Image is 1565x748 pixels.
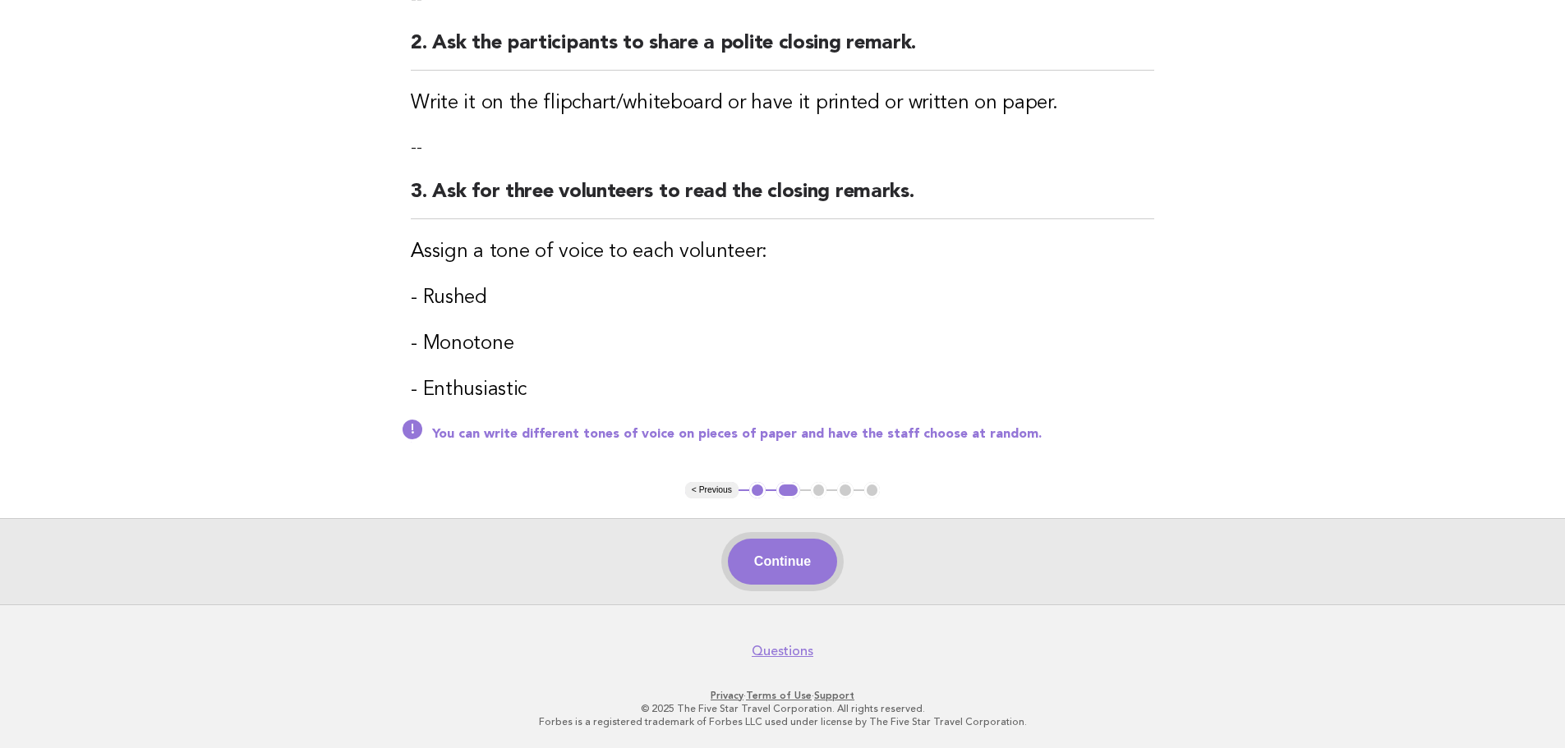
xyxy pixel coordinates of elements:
a: Support [814,690,854,701]
p: You can write different tones of voice on pieces of paper and have the staff choose at random. [432,426,1154,443]
button: 1 [749,482,766,498]
button: Continue [728,539,837,585]
h3: Write it on the flipchart/whiteboard or have it printed or written on paper. [411,90,1154,117]
h3: Assign a tone of voice to each volunteer: [411,239,1154,265]
a: Questions [752,643,813,659]
h3: - Enthusiastic [411,377,1154,403]
a: Terms of Use [746,690,812,701]
p: © 2025 The Five Star Travel Corporation. All rights reserved. [280,702,1286,715]
button: 2 [776,482,800,498]
h2: 3. Ask for three volunteers to read the closing remarks. [411,179,1154,219]
p: -- [411,136,1154,159]
button: < Previous [685,482,739,498]
h3: - Rushed [411,285,1154,311]
h3: - Monotone [411,331,1154,357]
p: · · [280,689,1286,702]
a: Privacy [711,690,743,701]
p: Forbes is a registered trademark of Forbes LLC used under license by The Five Star Travel Corpora... [280,715,1286,728]
h2: 2. Ask the participants to share a polite closing remark. [411,30,1154,71]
